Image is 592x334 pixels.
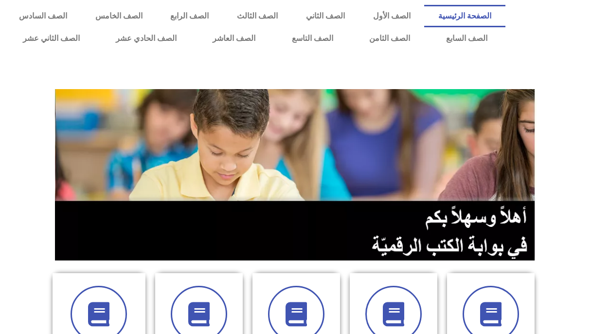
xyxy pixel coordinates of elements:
a: الصف الثاني عشر [5,27,98,50]
a: الصف السابع [428,27,505,50]
a: الصف الثامن [351,27,428,50]
a: الصف الأول [359,5,425,27]
a: الصفحة الرئيسية [424,5,505,27]
a: الصف السادس [5,5,81,27]
a: الصف الخامس [81,5,157,27]
a: الصف العاشر [195,27,273,50]
a: الصف الحادي عشر [98,27,195,50]
a: الصف الثاني [292,5,359,27]
a: الصف التاسع [274,27,351,50]
a: الصف الثالث [223,5,292,27]
a: الصف الرابع [156,5,223,27]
